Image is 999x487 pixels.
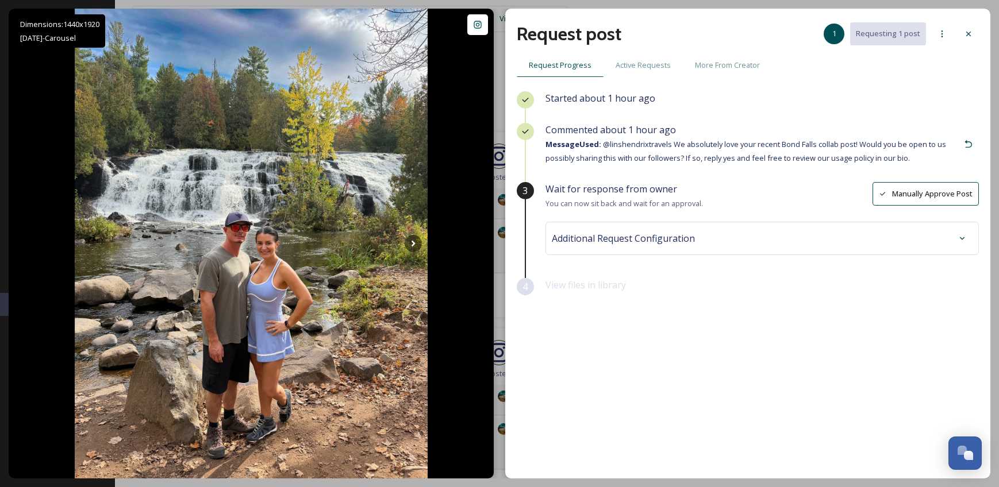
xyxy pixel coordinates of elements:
span: View files in library [545,279,626,291]
span: Additional Request Configuration [552,231,695,245]
span: @linshendrixtravels We absolutely love your recent Bond Falls collab post! Would you be open to u... [545,139,946,163]
span: Wait for response from owner [545,183,677,195]
strong: Message Used: [545,139,601,149]
span: Commented about 1 hour ago [545,123,676,136]
img: October vibes is practically magic 🎃🍁🪄 [75,9,428,478]
button: Manually Approve Post [873,182,979,206]
span: 3 [522,184,528,198]
span: You can now sit back and wait for an approval. [545,198,703,208]
button: Open Chat [948,436,982,470]
span: 4 [522,280,528,293]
